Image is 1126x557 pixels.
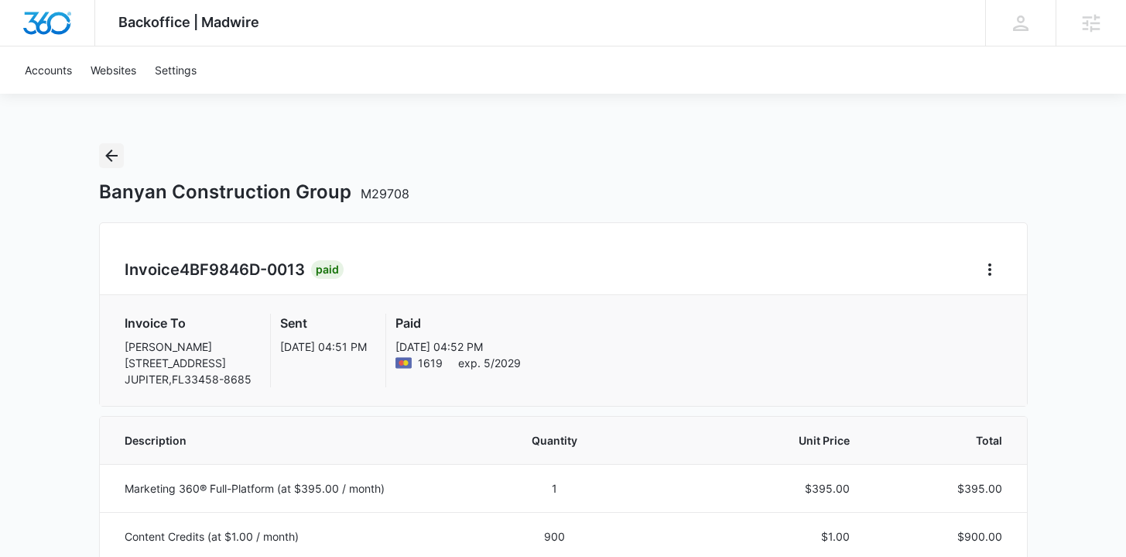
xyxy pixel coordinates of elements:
[125,432,468,449] span: Description
[81,46,145,94] a: Websites
[99,181,409,204] h1: Banyan Construction Group
[487,464,624,512] td: 1
[505,432,605,449] span: Quantity
[125,480,468,497] p: Marketing 360® Full-Platform (at $395.00 / month)
[887,528,1002,545] p: $900.00
[125,339,252,387] p: [PERSON_NAME] [STREET_ADDRESS] JUPITER , FL 33458-8685
[180,260,305,279] span: 4BF9846D-0013
[145,46,206,94] a: Settings
[118,14,259,30] span: Backoffice | Madwire
[311,260,344,279] div: Paid
[887,480,1002,497] p: $395.00
[125,258,311,281] h2: Invoice
[125,314,252,332] h3: Invoice To
[977,257,1002,282] button: Home
[395,339,521,355] p: [DATE] 04:52 PM
[99,143,124,168] button: Back
[395,314,521,332] h3: Paid
[15,46,81,94] a: Accounts
[125,528,468,545] p: Content Credits (at $1.00 / month)
[642,432,850,449] span: Unit Price
[280,339,367,355] p: [DATE] 04:51 PM
[418,355,443,371] span: Mastercard ending with
[361,186,409,201] span: M29708
[458,355,521,371] span: exp. 5/2029
[887,432,1002,449] span: Total
[642,528,850,545] p: $1.00
[642,480,850,497] p: $395.00
[280,314,367,332] h3: Sent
